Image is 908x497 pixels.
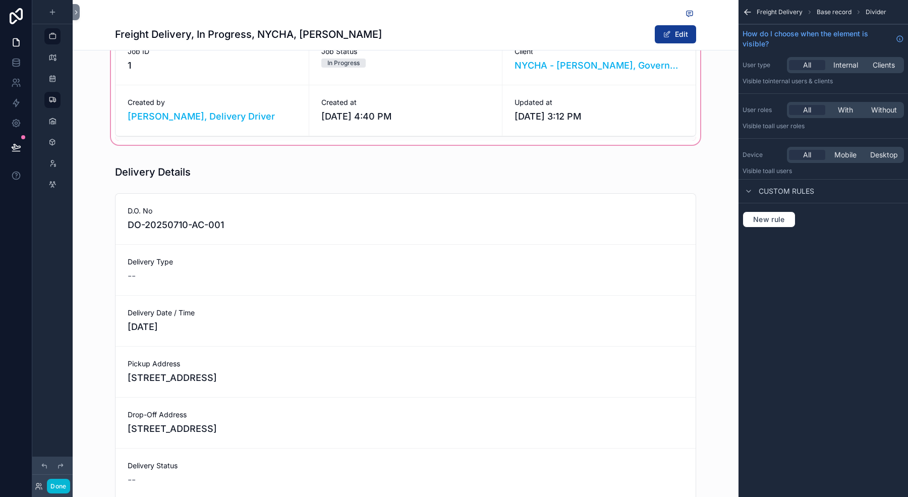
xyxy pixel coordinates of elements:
[743,77,904,85] p: Visible to
[743,61,783,69] label: User type
[115,27,382,41] h1: Freight Delivery, In Progress, NYCHA, [PERSON_NAME]
[768,167,792,175] span: all users
[743,211,796,228] button: New rule
[817,8,852,16] span: Base record
[743,106,783,114] label: User roles
[838,105,853,115] span: With
[759,186,814,196] span: Custom rules
[834,150,857,160] span: Mobile
[743,29,892,49] span: How do I choose when the element is visible?
[655,25,696,43] button: Edit
[803,105,811,115] span: All
[757,8,803,16] span: Freight Delivery
[803,150,811,160] span: All
[873,60,895,70] span: Clients
[768,122,805,130] span: All user roles
[866,8,886,16] span: Divider
[871,105,897,115] span: Without
[47,479,70,493] button: Done
[749,215,789,224] span: New rule
[743,29,904,49] a: How do I choose when the element is visible?
[833,60,858,70] span: Internal
[743,122,904,130] p: Visible to
[743,151,783,159] label: Device
[768,77,833,85] span: Internal users & clients
[803,60,811,70] span: All
[870,150,898,160] span: Desktop
[743,167,904,175] p: Visible to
